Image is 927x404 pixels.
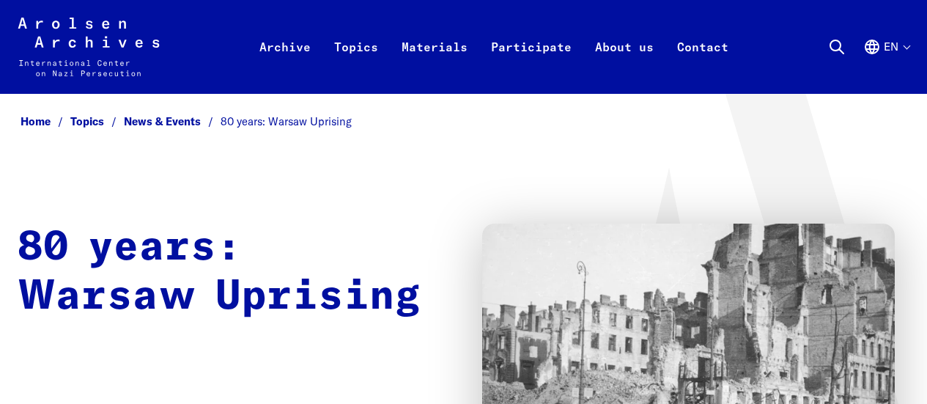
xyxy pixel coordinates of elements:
a: Contact [665,35,740,94]
a: Home [21,114,70,128]
a: Materials [390,35,479,94]
span: 80 years: Warsaw Uprising [221,114,352,128]
nav: Breadcrumb [18,111,909,133]
nav: Primary [248,18,740,76]
a: Participate [479,35,583,94]
button: English, language selection [863,38,909,91]
a: About us [583,35,665,94]
a: News & Events [124,114,221,128]
a: Archive [248,35,322,94]
h1: 80 years: Warsaw Uprising [18,224,438,322]
a: Topics [322,35,390,94]
a: Topics [70,114,124,128]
